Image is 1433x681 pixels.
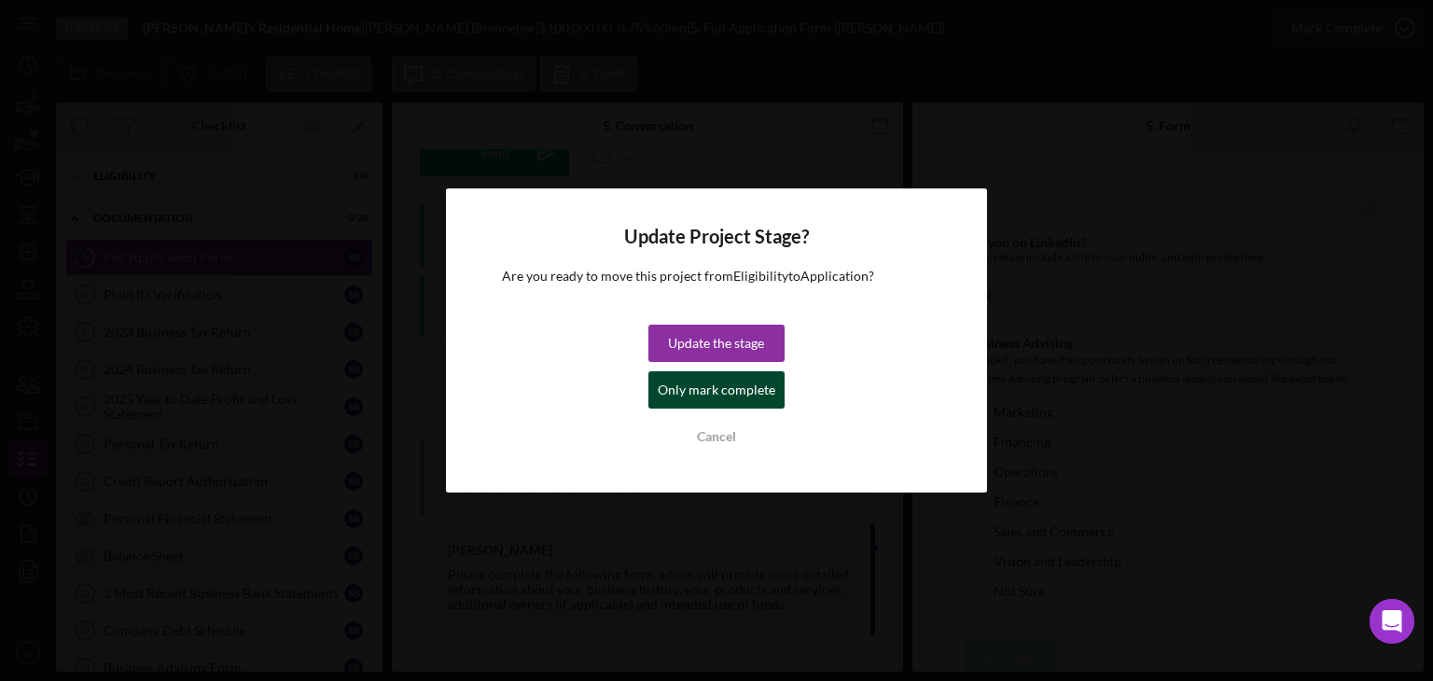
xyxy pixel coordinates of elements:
[648,418,785,455] button: Cancel
[648,371,785,409] button: Only mark complete
[1370,599,1414,644] div: Open Intercom Messenger
[668,325,764,362] div: Update the stage
[502,266,932,286] p: Are you ready to move this project from Eligibility to Application ?
[658,371,775,409] div: Only mark complete
[502,226,932,247] h4: Update Project Stage?
[648,325,785,362] button: Update the stage
[697,418,736,455] div: Cancel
